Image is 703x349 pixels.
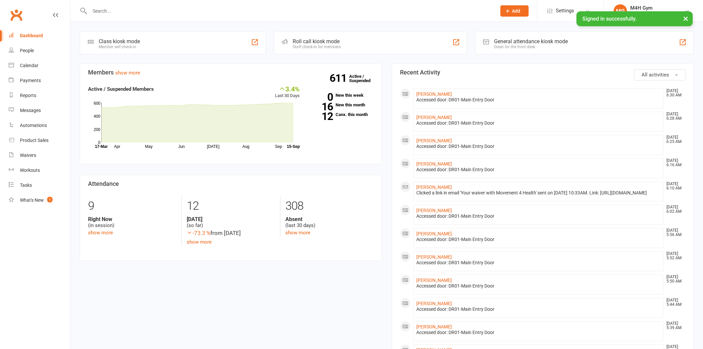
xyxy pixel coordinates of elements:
time: [DATE] 5:39 AM [663,321,685,330]
time: [DATE] 6:16 AM [663,159,685,167]
a: 12Canx. this month [310,112,373,117]
div: People [20,48,34,53]
div: Calendar [20,63,39,68]
div: Reports [20,93,36,98]
h3: Members [88,69,373,76]
time: [DATE] 6:28 AM [663,112,685,121]
h3: Attendance [88,180,373,187]
div: Workouts [20,168,40,173]
input: Search... [88,6,492,16]
strong: [DATE] [187,216,275,222]
div: Accessed door: DR01-Main Entry Door [416,213,660,219]
div: Great for the front desk [494,45,568,49]
a: Waivers [9,148,70,163]
time: [DATE] 5:52 AM [663,252,685,260]
a: Messages [9,103,70,118]
a: [PERSON_NAME] [416,115,452,120]
div: Accessed door: DR01-Main Entry Door [416,237,660,242]
button: × [680,11,692,26]
a: [PERSON_NAME] [416,208,452,213]
a: Dashboard [9,28,70,43]
div: Clicked a link in email 'Your waiver with Movement 4 Health' sent on [DATE] 10:33AM. Link: [URL][... [416,190,660,196]
div: General attendance kiosk mode [494,38,568,45]
div: Product Sales [20,138,49,143]
a: show more [88,230,113,236]
time: [DATE] 6:25 AM [663,135,685,144]
strong: Active / Suspended Members [88,86,154,92]
a: show more [187,239,212,245]
strong: 12 [310,111,333,121]
time: [DATE] 6:10 AM [663,182,685,190]
div: (so far) [187,216,275,229]
div: Accessed door: DR01-Main Entry Door [416,283,660,289]
div: 12 [187,196,275,216]
a: show more [285,230,310,236]
a: [PERSON_NAME] [416,184,452,190]
time: [DATE] 5:56 AM [663,228,685,237]
div: Tasks [20,182,32,188]
div: Accessed door: DR01-Main Entry Door [416,260,660,266]
a: [PERSON_NAME] [416,91,452,97]
div: MG [614,4,627,18]
div: Accessed door: DR01-Main Entry Door [416,120,660,126]
a: [PERSON_NAME] [416,254,452,260]
strong: 0 [310,92,333,102]
a: Clubworx [8,7,25,23]
a: [PERSON_NAME] [416,161,452,167]
a: 0New this week [310,93,373,97]
time: [DATE] 6:30 AM [663,89,685,97]
span: -73.3 % [187,230,210,236]
a: [PERSON_NAME] [416,231,452,236]
span: All activities [642,72,669,78]
div: Accessed door: DR01-Main Entry Door [416,306,660,312]
a: [PERSON_NAME] [416,324,452,329]
time: [DATE] 6:02 AM [663,205,685,214]
strong: 16 [310,102,333,112]
time: [DATE] 5:44 AM [663,298,685,307]
span: Settings [556,3,574,18]
span: Signed in successfully. [582,16,637,22]
div: Staff check-in for members [293,45,341,49]
button: Add [500,5,529,17]
div: M4H Gym [630,5,670,11]
div: Dashboard [20,33,43,38]
div: (in session) [88,216,176,229]
a: Reports [9,88,70,103]
a: Product Sales [9,133,70,148]
div: (last 30 days) [285,216,373,229]
div: What's New [20,197,44,203]
button: All activities [634,69,685,80]
time: [DATE] 5:50 AM [663,275,685,284]
span: 1 [47,197,52,202]
strong: Right Now [88,216,176,222]
a: People [9,43,70,58]
div: Automations [20,123,47,128]
div: Class kiosk mode [99,38,140,45]
div: Payments [20,78,41,83]
span: Add [512,8,520,14]
div: Accessed door: DR01-Main Entry Door [416,167,660,173]
div: Accessed door: DR01-Main Entry Door [416,97,660,103]
a: Calendar [9,58,70,73]
a: [PERSON_NAME] [416,138,452,143]
strong: Absent [285,216,373,222]
a: 611Active / Suspended [349,69,378,88]
div: 9 [88,196,176,216]
div: 308 [285,196,373,216]
div: Movement 4 Health [630,11,670,17]
div: Roll call kiosk mode [293,38,341,45]
a: 16New this month [310,103,373,107]
a: What's New1 [9,193,70,208]
strong: 611 [330,73,349,83]
h3: Recent Activity [400,69,685,76]
a: Tasks [9,178,70,193]
div: Waivers [20,153,36,158]
div: Accessed door: DR01-Main Entry Door [416,330,660,335]
div: 3.4% [275,85,300,92]
div: Messages [20,108,41,113]
a: Workouts [9,163,70,178]
a: Payments [9,73,70,88]
a: Automations [9,118,70,133]
div: Accessed door: DR01-Main Entry Door [416,144,660,149]
a: show more [115,70,140,76]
